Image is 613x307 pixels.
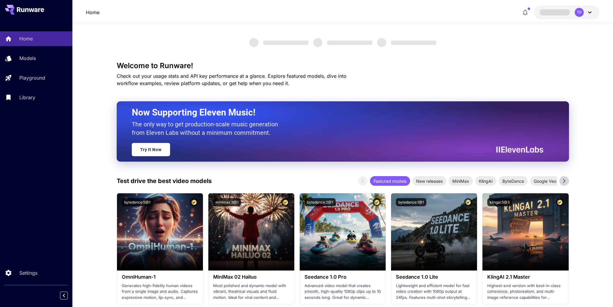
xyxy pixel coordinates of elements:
[475,176,496,186] div: KlingAI
[132,107,539,118] h2: Now Supporting Eleven Music!
[86,9,100,16] nav: breadcrumb
[482,193,568,271] img: alt
[122,283,198,301] p: Generates high-fidelity human videos from a single image and audio. Captures expressive motion, l...
[281,198,289,206] button: Certified Model – Vetted for best performance and includes a commercial license.
[117,73,346,86] span: Check out your usage stats and API key performance at a glance. Explore featured models, dive int...
[117,193,203,271] img: alt
[60,292,68,299] button: Collapse sidebar
[19,74,45,81] p: Playground
[396,198,426,206] button: bytedance:1@1
[556,198,564,206] button: Certified Model – Vetted for best performance and includes a commercial license.
[117,62,569,70] h3: Welcome to Runware!
[534,5,599,19] button: TP
[487,283,564,301] p: Highest-end version with best-in-class coherence, photorealism, and multi-image reference capabil...
[391,193,477,271] img: alt
[86,9,100,16] a: Home
[305,283,381,301] p: Advanced video model that creates smooth, high-quality 1080p clips up to 10 seconds long. Great f...
[213,283,289,301] p: Most polished and dynamic model with vibrant, theatrical visuals and fluid motion. Ideal for vira...
[213,274,289,280] h3: MiniMax 02 Hailuo
[499,176,528,186] div: ByteDance
[396,274,472,280] h3: Seedance 1.0 Lite
[412,176,446,186] div: New releases
[132,120,283,137] p: The only way to get production-scale music generation from Eleven Labs without a minimum commitment.
[530,176,560,186] div: Google Veo
[305,274,381,280] h3: Seedance 1.0 Pro
[449,176,473,186] div: MiniMax
[487,274,564,280] h3: KlingAI 2.1 Master
[370,178,410,184] span: Featured models
[65,290,72,301] div: Collapse sidebar
[305,198,336,206] button: bytedance:2@1
[208,193,294,271] img: alt
[117,176,212,185] p: Test drive the best video models
[396,283,472,301] p: Lightweight and efficient model for fast video creation with 1080p output at 24fps. Features mult...
[190,198,198,206] button: Certified Model – Vetted for best performance and includes a commercial license.
[449,178,473,184] span: MiniMax
[530,178,560,184] span: Google Veo
[464,198,472,206] button: Certified Model – Vetted for best performance and includes a commercial license.
[575,8,584,17] div: TP
[19,35,33,42] p: Home
[19,94,35,101] p: Library
[300,193,386,271] img: alt
[499,178,528,184] span: ByteDance
[122,198,153,206] button: bytedance:5@1
[475,178,496,184] span: KlingAI
[213,198,241,206] button: minimax:3@1
[19,269,37,277] p: Settings
[132,143,170,156] a: Try It Now
[373,198,381,206] button: Certified Model – Vetted for best performance and includes a commercial license.
[122,274,198,280] h3: OmniHuman‑1
[412,178,446,184] span: New releases
[19,55,36,62] p: Models
[487,198,512,206] button: klingai:5@3
[370,176,410,186] div: Featured models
